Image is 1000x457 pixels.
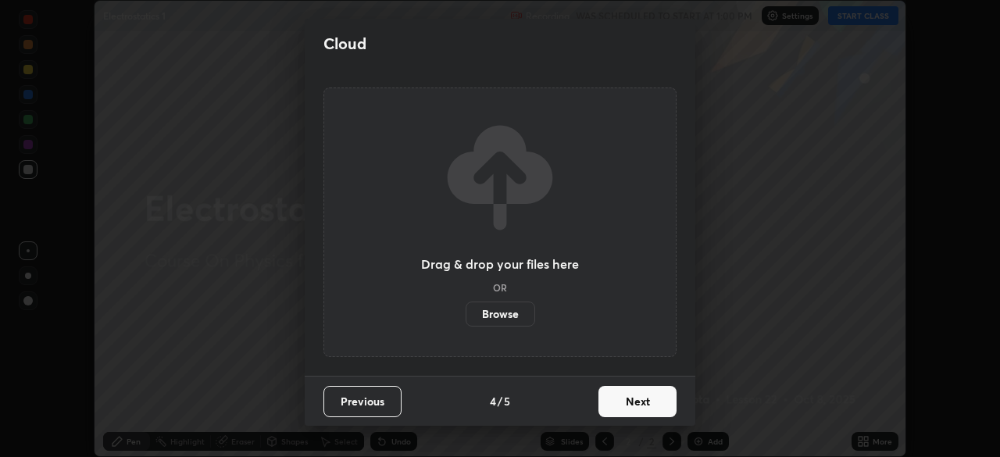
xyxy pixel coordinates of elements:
[421,258,579,270] h3: Drag & drop your files here
[498,393,502,409] h4: /
[323,34,366,54] h2: Cloud
[490,393,496,409] h4: 4
[493,283,507,292] h5: OR
[323,386,402,417] button: Previous
[504,393,510,409] h4: 5
[598,386,677,417] button: Next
